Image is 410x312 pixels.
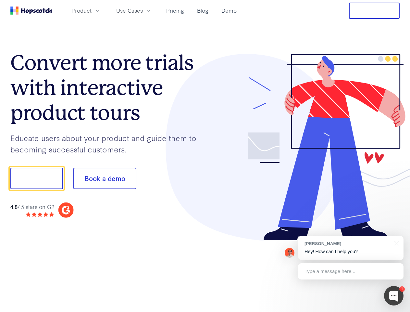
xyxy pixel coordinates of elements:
div: 1 [399,286,405,292]
div: [PERSON_NAME] [304,240,391,247]
button: Show me! [10,168,63,189]
span: Product [71,6,92,15]
p: Educate users about your product and guide them to becoming successful customers. [10,132,205,155]
h1: Convert more trials with interactive product tours [10,50,205,125]
strong: 4.8 [10,203,18,210]
a: Pricing [164,5,187,16]
a: Demo [219,5,239,16]
a: Home [10,6,52,15]
p: Hey! How can I help you? [304,248,397,255]
button: Book a demo [73,168,136,189]
span: Use Cases [116,6,143,15]
button: Use Cases [112,5,156,16]
button: Product [68,5,105,16]
button: Free Trial [349,3,400,19]
div: / 5 stars on G2 [10,203,54,211]
img: Mark Spera [285,248,294,258]
a: Blog [194,5,211,16]
div: Type a message here... [298,263,404,279]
